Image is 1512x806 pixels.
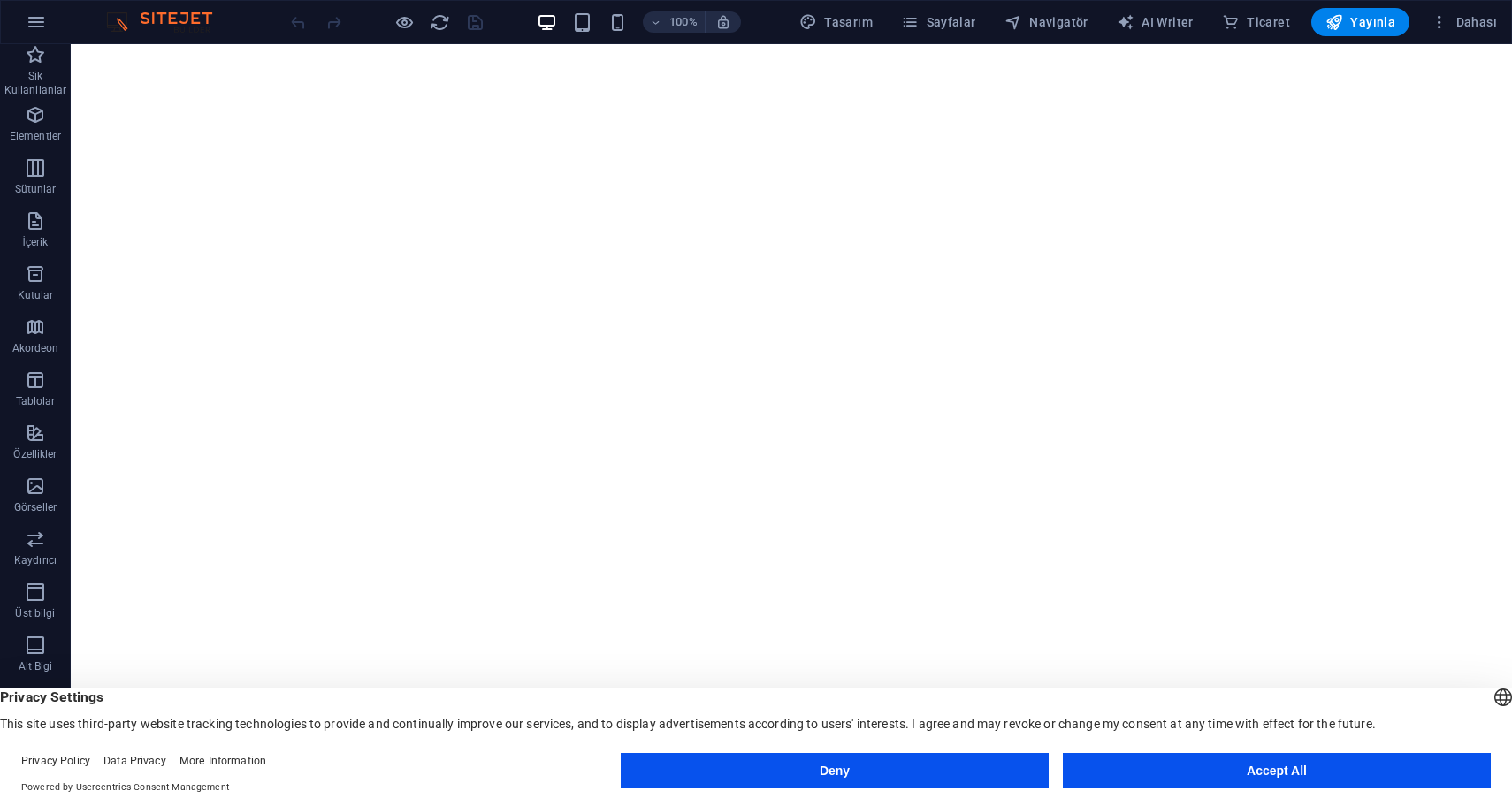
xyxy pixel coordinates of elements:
[393,11,415,33] button: Ön izleme modundan çıkıp düzenlemeye devam etmek için buraya tıklayın
[14,553,57,567] p: Kaydırıcı
[1117,13,1194,31] span: AI Writer
[1424,8,1504,36] button: Dahası
[1110,8,1201,36] button: AI Writer
[997,8,1096,36] button: Navigatör
[901,13,976,31] span: Sayfalar
[715,14,731,30] i: Yeniden boyutlandırmada yakınlaştırma düzeyini seçilen cihaza uyacak şekilde otomatik olarak ayarla.
[430,12,450,33] i: Sayfayı yeniden yükleyin
[22,235,48,249] p: İçerik
[19,659,53,673] p: Alt Bigi
[799,13,873,31] span: Tasarım
[643,11,706,33] button: 100%
[16,394,56,408] p: Tablolar
[669,11,698,33] h6: 100%
[1325,13,1395,31] span: Yayınla
[10,129,61,143] p: Elementler
[429,11,450,33] button: reload
[12,341,59,355] p: Akordeon
[792,8,880,36] button: Tasarım
[1004,13,1088,31] span: Navigatör
[13,447,57,461] p: Özellikler
[1431,13,1497,31] span: Dahası
[15,182,57,196] p: Sütunlar
[894,8,983,36] button: Sayfalar
[14,500,57,514] p: Görseller
[18,288,54,302] p: Kutular
[1215,8,1297,36] button: Ticaret
[792,8,880,36] div: Tasarım (Ctrl+Alt+Y)
[15,606,55,620] p: Üst bilgi
[1311,8,1409,36] button: Yayınla
[102,11,234,33] img: Editor Logo
[1222,13,1290,31] span: Ticaret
